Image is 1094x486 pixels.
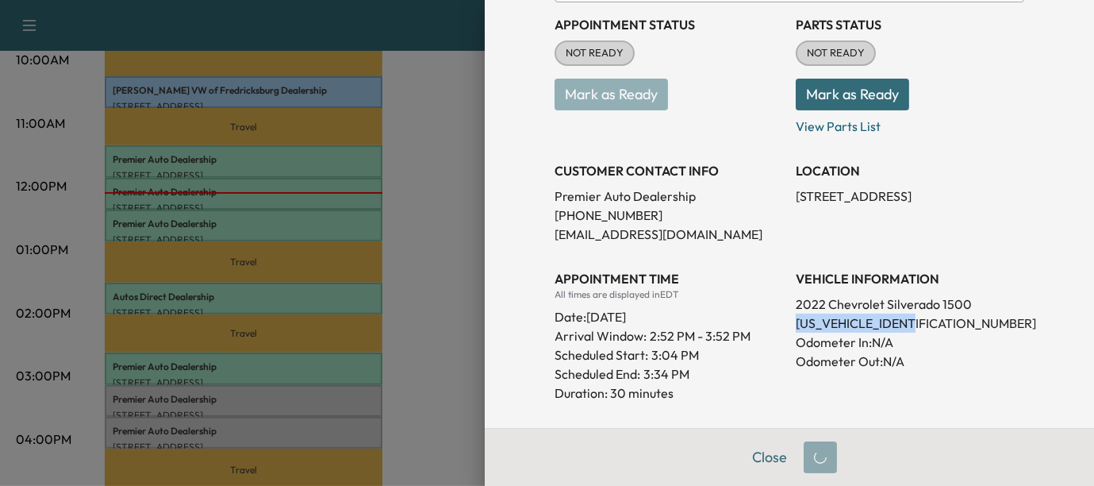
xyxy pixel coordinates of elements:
p: Odometer Out: N/A [796,352,1024,371]
p: View Parts List [796,110,1024,136]
p: 3:34 PM [643,364,689,384]
h3: Appointment Status [555,15,783,34]
p: Scheduled End: [555,364,640,384]
span: 2:52 PM - 3:52 PM [650,326,750,345]
p: Odometer In: N/A [796,333,1024,352]
h3: Parts Status [796,15,1024,34]
p: 2022 Chevrolet Silverado 1500 [796,295,1024,314]
p: Arrival Window: [555,326,783,345]
p: [PHONE_NUMBER] [555,206,783,225]
h3: VEHICLE INFORMATION [796,269,1024,288]
p: Premier Auto Dealership [555,187,783,206]
p: 3:04 PM [651,345,699,364]
button: Close [742,442,797,473]
p: Scheduled Start: [555,345,648,364]
p: [EMAIL_ADDRESS][DOMAIN_NAME] [555,225,783,244]
div: All times are displayed in EDT [555,288,783,301]
span: NOT READY [556,45,633,61]
p: [STREET_ADDRESS] [796,187,1024,206]
span: NOT READY [797,45,874,61]
h3: LOCATION [796,161,1024,180]
h3: CUSTOMER CONTACT INFO [555,161,783,180]
p: [US_VEHICLE_IDENTIFICATION_NUMBER] [796,314,1024,333]
p: Duration: 30 minutes [555,384,783,403]
div: Date: [DATE] [555,301,783,326]
button: Mark as Ready [796,79,909,110]
h3: APPOINTMENT TIME [555,269,783,288]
